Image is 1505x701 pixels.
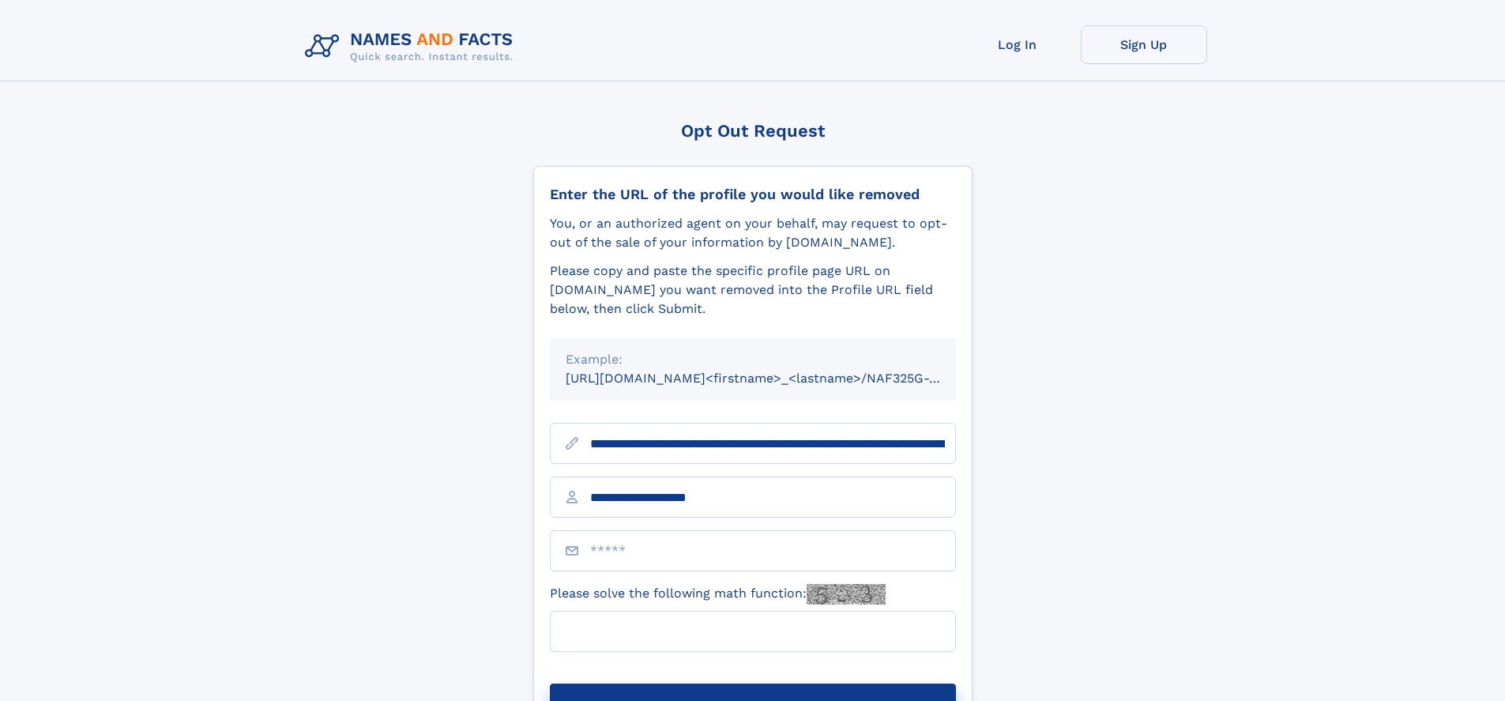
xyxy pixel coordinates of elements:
[533,121,973,141] div: Opt Out Request
[550,584,886,605] label: Please solve the following math function:
[550,214,956,252] div: You, or an authorized agent on your behalf, may request to opt-out of the sale of your informatio...
[550,262,956,318] div: Please copy and paste the specific profile page URL on [DOMAIN_NAME] you want removed into the Pr...
[550,186,956,203] div: Enter the URL of the profile you would like removed
[1081,25,1207,64] a: Sign Up
[566,350,940,369] div: Example:
[299,25,526,68] img: Logo Names and Facts
[566,371,986,386] small: [URL][DOMAIN_NAME]<firstname>_<lastname>/NAF325G-xxxxxxxx
[954,25,1081,64] a: Log In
